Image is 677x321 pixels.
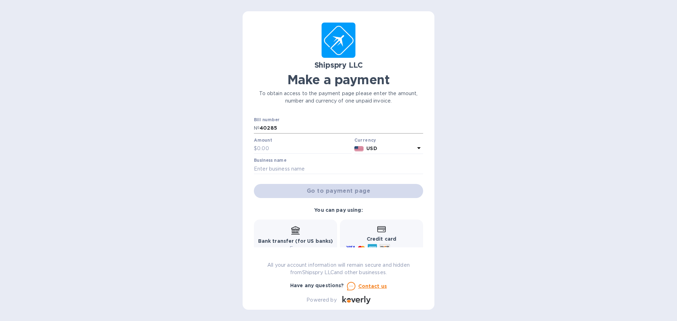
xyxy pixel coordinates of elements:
input: 0.00 [257,143,352,154]
p: Free [258,245,333,252]
b: You can pay using: [314,207,362,213]
h1: Make a payment [254,72,423,87]
input: Enter bill number [260,123,423,134]
p: $ [254,145,257,152]
p: All your account information will remain secure and hidden from Shipspry LLC and other businesses. [254,261,423,276]
label: Amount [254,138,272,142]
b: Currency [354,137,376,143]
label: Bill number [254,118,279,122]
p: To obtain access to the payment page please enter the amount, number and currency of one unpaid i... [254,90,423,105]
p: № [254,124,260,132]
img: USD [354,146,364,151]
label: Business name [254,159,286,163]
b: Bank transfer (for US banks) [258,238,333,244]
b: Have any questions? [290,283,344,288]
b: Credit card [367,236,396,242]
input: Enter business name [254,163,423,174]
p: Powered by [306,296,336,304]
u: Contact us [358,283,387,289]
span: and more... [393,246,419,251]
b: USD [366,146,377,151]
b: Shipspry LLC [315,61,363,69]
